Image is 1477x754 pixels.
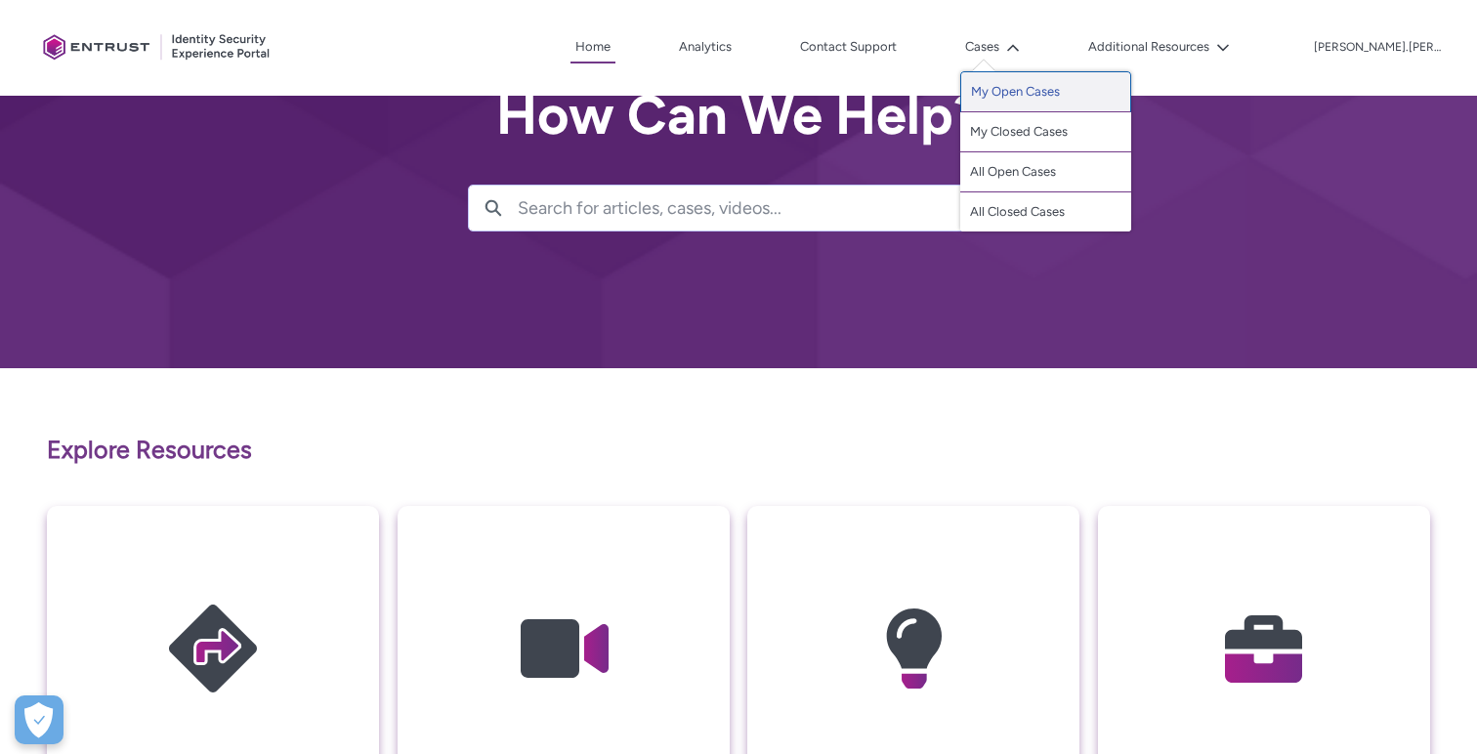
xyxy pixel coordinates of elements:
[47,432,1430,469] p: Explore Resources
[471,544,656,754] img: Video Guides
[570,32,615,63] a: Home
[960,192,1131,231] a: All Closed Cases
[960,71,1131,112] a: My Open Cases
[674,32,737,62] a: Analytics, opens in new tab
[960,112,1131,152] a: My Closed Cases
[468,85,1009,146] h2: How Can We Help?
[469,186,518,230] button: Search
[821,544,1006,754] img: Knowledge Articles
[1083,32,1235,62] button: Additional Resources
[960,32,1025,62] button: Cases
[15,695,63,744] button: Open Preferences
[120,544,306,754] img: Getting Started
[1314,41,1441,55] p: [PERSON_NAME].[PERSON_NAME]
[1313,36,1442,56] button: User Profile gagik.baghdasaryan
[795,32,902,62] a: Contact Support
[960,152,1131,192] a: All Open Cases
[518,186,1008,230] input: Search for articles, cases, videos...
[1171,544,1357,754] img: My Cases
[15,695,63,744] div: Cookie Preferences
